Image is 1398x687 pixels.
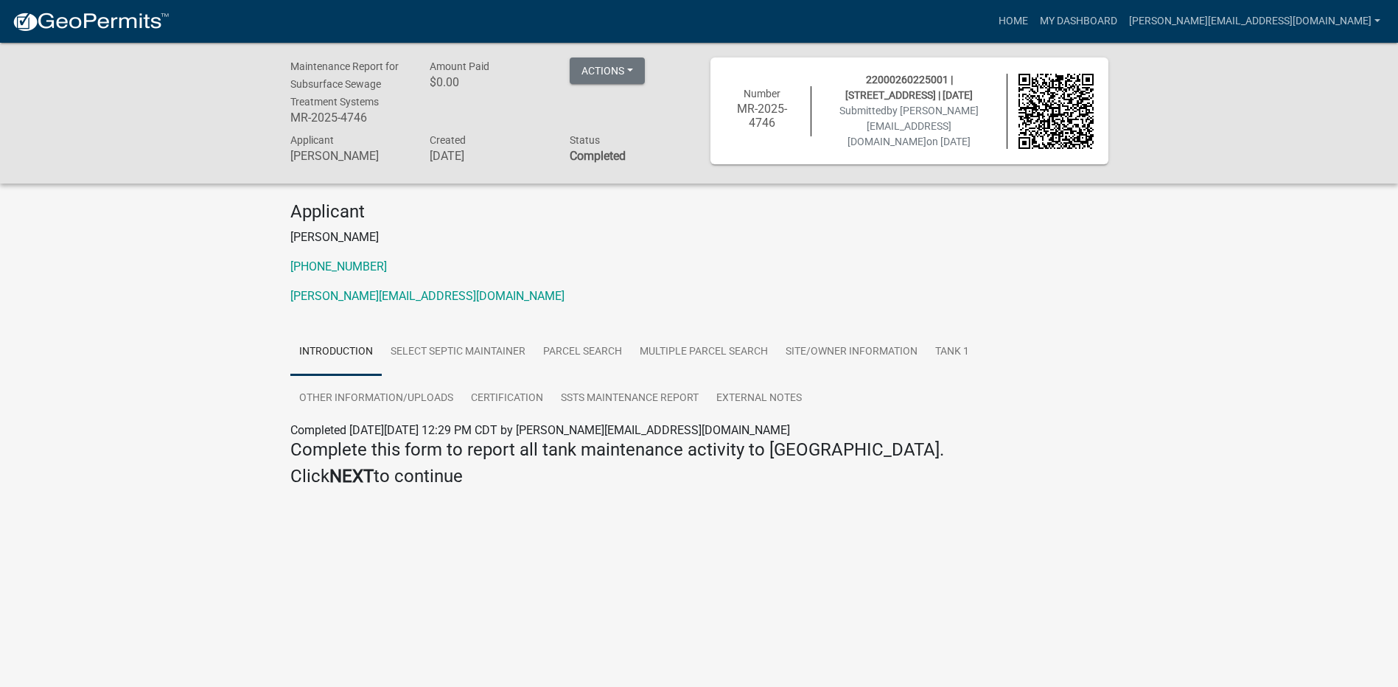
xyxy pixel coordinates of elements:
a: Tank 1 [926,329,978,376]
span: 22000260225001 | [STREET_ADDRESS] | [DATE] [845,74,973,101]
a: Multiple Parcel Search [631,329,777,376]
span: Applicant [290,134,334,146]
h6: MR-2025-4746 [725,102,800,130]
span: by [PERSON_NAME][EMAIL_ADDRESS][DOMAIN_NAME] [847,105,979,147]
h6: [PERSON_NAME] [290,149,408,163]
h6: MR-2025-4746 [290,111,408,125]
span: Amount Paid [430,60,489,72]
a: [PHONE_NUMBER] [290,259,387,273]
p: [PERSON_NAME] [290,229,1108,246]
h4: Click to continue [290,466,1108,487]
h4: Applicant [290,201,1108,223]
button: Actions [570,57,645,84]
h6: [DATE] [430,149,548,163]
span: Submitted on [DATE] [839,105,979,147]
h6: $0.00 [430,75,548,89]
span: Maintenance Report for Subsurface Sewage Treatment Systems [290,60,399,108]
a: Parcel search [534,329,631,376]
a: Select Septic Maintainer [382,329,534,376]
a: My Dashboard [1034,7,1123,35]
a: External Notes [707,375,811,422]
strong: NEXT [329,466,374,487]
strong: Completed [570,149,626,163]
a: Certification [462,375,552,422]
span: Status [570,134,600,146]
a: [PERSON_NAME][EMAIL_ADDRESS][DOMAIN_NAME] [290,289,565,303]
a: Introduction [290,329,382,376]
a: Other Information/Uploads [290,375,462,422]
h4: Complete this form to report all tank maintenance activity to [GEOGRAPHIC_DATA]. [290,439,1108,461]
span: Completed [DATE][DATE] 12:29 PM CDT by [PERSON_NAME][EMAIL_ADDRESS][DOMAIN_NAME] [290,423,790,437]
img: QR code [1018,74,1094,149]
span: Number [744,88,780,100]
span: Created [430,134,466,146]
a: Home [993,7,1034,35]
a: Site/Owner Information [777,329,926,376]
a: [PERSON_NAME][EMAIL_ADDRESS][DOMAIN_NAME] [1123,7,1386,35]
a: SSTS Maintenance Report [552,375,707,422]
